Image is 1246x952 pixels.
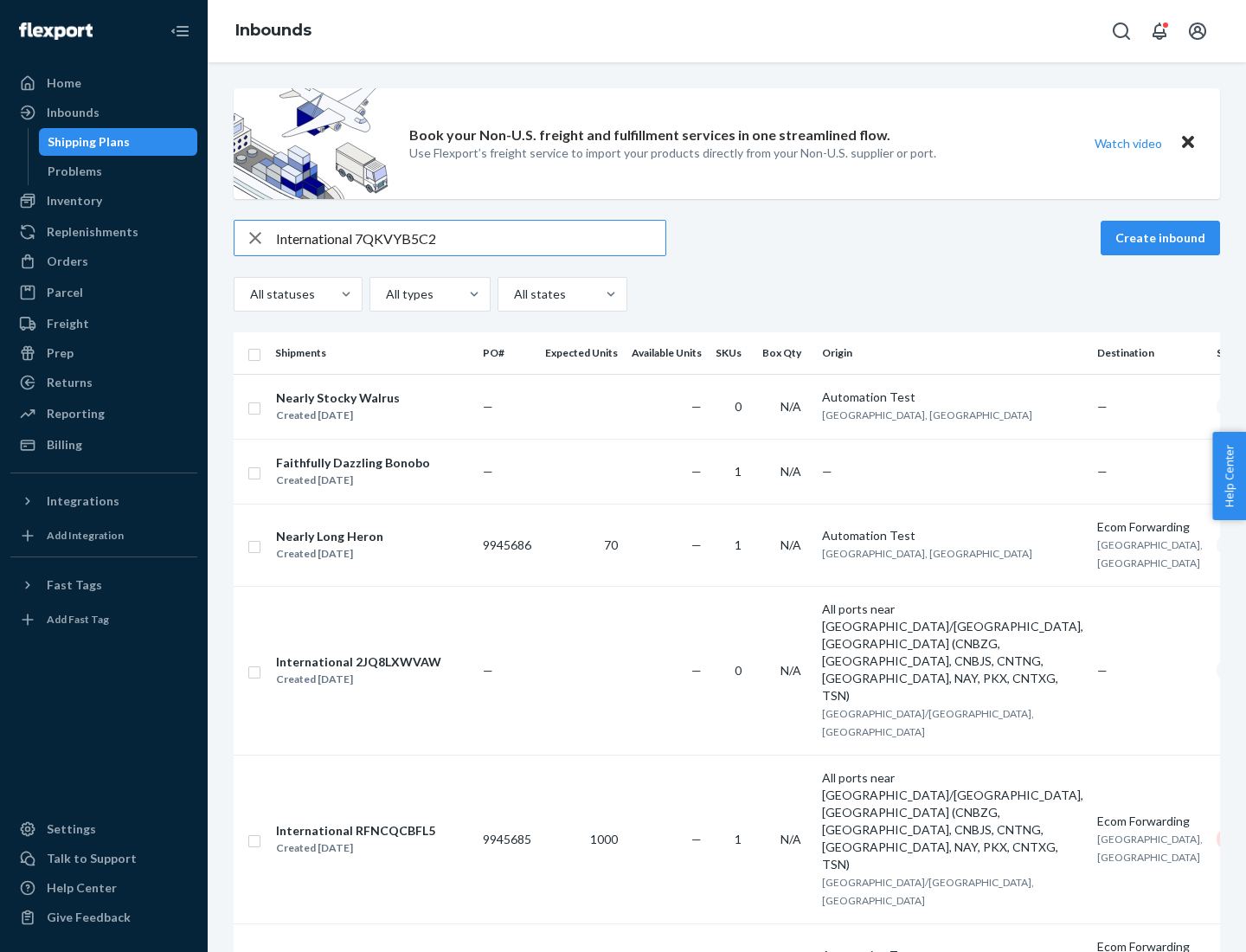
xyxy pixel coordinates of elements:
[1097,464,1108,479] span: —
[735,663,742,678] span: 0
[47,820,96,838] div: Settings
[10,815,197,843] a: Settings
[735,464,742,479] span: 1
[483,399,493,414] span: —
[709,332,755,374] th: SKUs
[276,528,383,545] div: Nearly Long Heron
[222,6,325,56] ol: breadcrumbs
[268,332,476,374] th: Shipments
[409,145,936,162] p: Use Flexport’s freight service to import your products directly from your Non-U.S. supplier or port.
[1101,221,1220,255] button: Create inbound
[276,822,435,839] div: International RFNCQCBFL5
[755,332,815,374] th: Box Qty
[1097,518,1203,536] div: Ecom Forwarding
[822,464,832,479] span: —
[1097,663,1108,678] span: —
[780,832,801,846] span: N/A
[10,279,197,306] a: Parcel
[483,464,493,479] span: —
[10,310,197,338] a: Freight
[276,221,665,255] input: Search inbounds by name, destination, msku...
[604,537,618,552] span: 70
[39,158,198,185] a: Problems
[47,374,93,391] div: Returns
[276,454,430,472] div: Faithfully Dazzling Bonobo
[822,527,1083,544] div: Automation Test
[780,399,801,414] span: N/A
[691,832,702,846] span: —
[1097,538,1203,569] span: [GEOGRAPHIC_DATA], [GEOGRAPHIC_DATA]
[47,344,74,362] div: Prep
[476,504,538,586] td: 9945686
[590,832,618,846] span: 1000
[10,522,197,550] a: Add Integration
[10,845,197,872] a: Talk to Support
[39,128,198,156] a: Shipping Plans
[47,879,117,897] div: Help Center
[19,23,93,40] img: Flexport logo
[47,192,102,209] div: Inventory
[47,284,83,301] div: Parcel
[276,671,441,688] div: Created [DATE]
[625,332,709,374] th: Available Units
[248,286,250,303] input: All statuses
[47,104,100,121] div: Inbounds
[10,487,197,515] button: Integrations
[47,253,88,270] div: Orders
[1097,833,1203,864] span: [GEOGRAPHIC_DATA], [GEOGRAPHIC_DATA]
[822,707,1034,738] span: [GEOGRAPHIC_DATA]/[GEOGRAPHIC_DATA], [GEOGRAPHIC_DATA]
[1177,131,1199,156] button: Close
[10,248,197,275] a: Orders
[10,339,197,367] a: Prep
[691,663,702,678] span: —
[735,832,742,846] span: 1
[10,606,197,634] a: Add Fast Tag
[47,612,109,627] div: Add Fast Tag
[822,769,1083,873] div: All ports near [GEOGRAPHIC_DATA]/[GEOGRAPHIC_DATA], [GEOGRAPHIC_DATA] (CNBZG, [GEOGRAPHIC_DATA], ...
[48,163,102,180] div: Problems
[1142,14,1177,48] button: Open notifications
[691,399,702,414] span: —
[47,436,82,453] div: Billing
[780,464,801,479] span: N/A
[163,14,197,48] button: Close Navigation
[47,74,81,92] div: Home
[384,286,386,303] input: All types
[409,125,890,145] p: Book your Non-U.S. freight and fulfillment services in one streamlined flow.
[1090,332,1210,374] th: Destination
[822,408,1032,421] span: [GEOGRAPHIC_DATA], [GEOGRAPHIC_DATA]
[1097,399,1108,414] span: —
[276,545,383,563] div: Created [DATE]
[483,663,493,678] span: —
[10,431,197,459] a: Billing
[822,601,1083,704] div: All ports near [GEOGRAPHIC_DATA]/[GEOGRAPHIC_DATA], [GEOGRAPHIC_DATA] (CNBZG, [GEOGRAPHIC_DATA], ...
[47,405,105,422] div: Reporting
[780,663,801,678] span: N/A
[276,472,430,489] div: Created [DATE]
[276,653,441,671] div: International 2JQ8LXWVAW
[1097,813,1203,830] div: Ecom Forwarding
[691,537,702,552] span: —
[1212,432,1246,520] button: Help Center
[476,332,538,374] th: PO#
[691,464,702,479] span: —
[1083,131,1173,156] button: Watch video
[10,69,197,97] a: Home
[1180,14,1215,48] button: Open account menu
[47,223,138,241] div: Replenishments
[10,571,197,599] button: Fast Tags
[47,909,131,926] div: Give Feedback
[10,400,197,428] a: Reporting
[1104,14,1139,48] button: Open Search Box
[10,904,197,931] button: Give Feedback
[815,332,1090,374] th: Origin
[10,99,197,126] a: Inbounds
[47,850,137,867] div: Talk to Support
[47,576,102,594] div: Fast Tags
[47,492,119,510] div: Integrations
[276,407,400,424] div: Created [DATE]
[48,133,130,151] div: Shipping Plans
[822,547,1032,560] span: [GEOGRAPHIC_DATA], [GEOGRAPHIC_DATA]
[10,218,197,246] a: Replenishments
